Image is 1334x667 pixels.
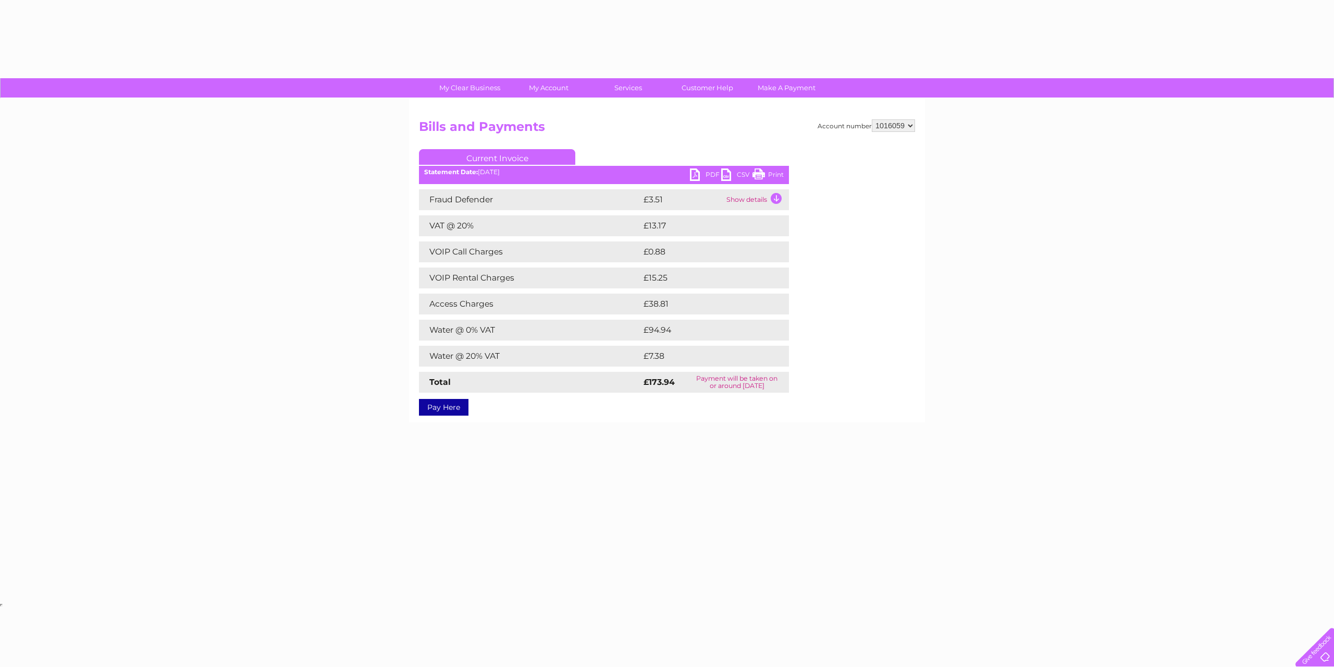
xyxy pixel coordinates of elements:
[664,78,750,98] a: Customer Help
[419,320,641,341] td: Water @ 0% VAT
[419,168,789,176] div: [DATE]
[818,119,915,132] div: Account number
[690,168,721,184] a: PDF
[419,241,641,262] td: VOIP Call Charges
[585,78,671,98] a: Services
[506,78,592,98] a: My Account
[752,168,784,184] a: Print
[419,215,641,236] td: VAT @ 20%
[641,241,765,262] td: £0.88
[641,346,764,367] td: £7.38
[427,78,513,98] a: My Clear Business
[641,189,724,210] td: £3.51
[419,346,641,367] td: Water @ 20% VAT
[419,189,641,210] td: Fraud Defender
[429,377,451,387] strong: Total
[744,78,830,98] a: Make A Payment
[419,149,575,165] a: Current Invoice
[419,399,468,416] a: Pay Here
[721,168,752,184] a: CSV
[424,168,478,176] b: Statement Date:
[419,268,641,288] td: VOIP Rental Charges
[641,320,769,341] td: £94.94
[419,294,641,314] td: Access Charges
[641,294,767,314] td: £38.81
[641,215,765,236] td: £13.17
[724,189,789,210] td: Show details
[419,119,915,139] h2: Bills and Payments
[644,377,675,387] strong: £173.94
[685,372,789,393] td: Payment will be taken on or around [DATE]
[641,268,767,288] td: £15.25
